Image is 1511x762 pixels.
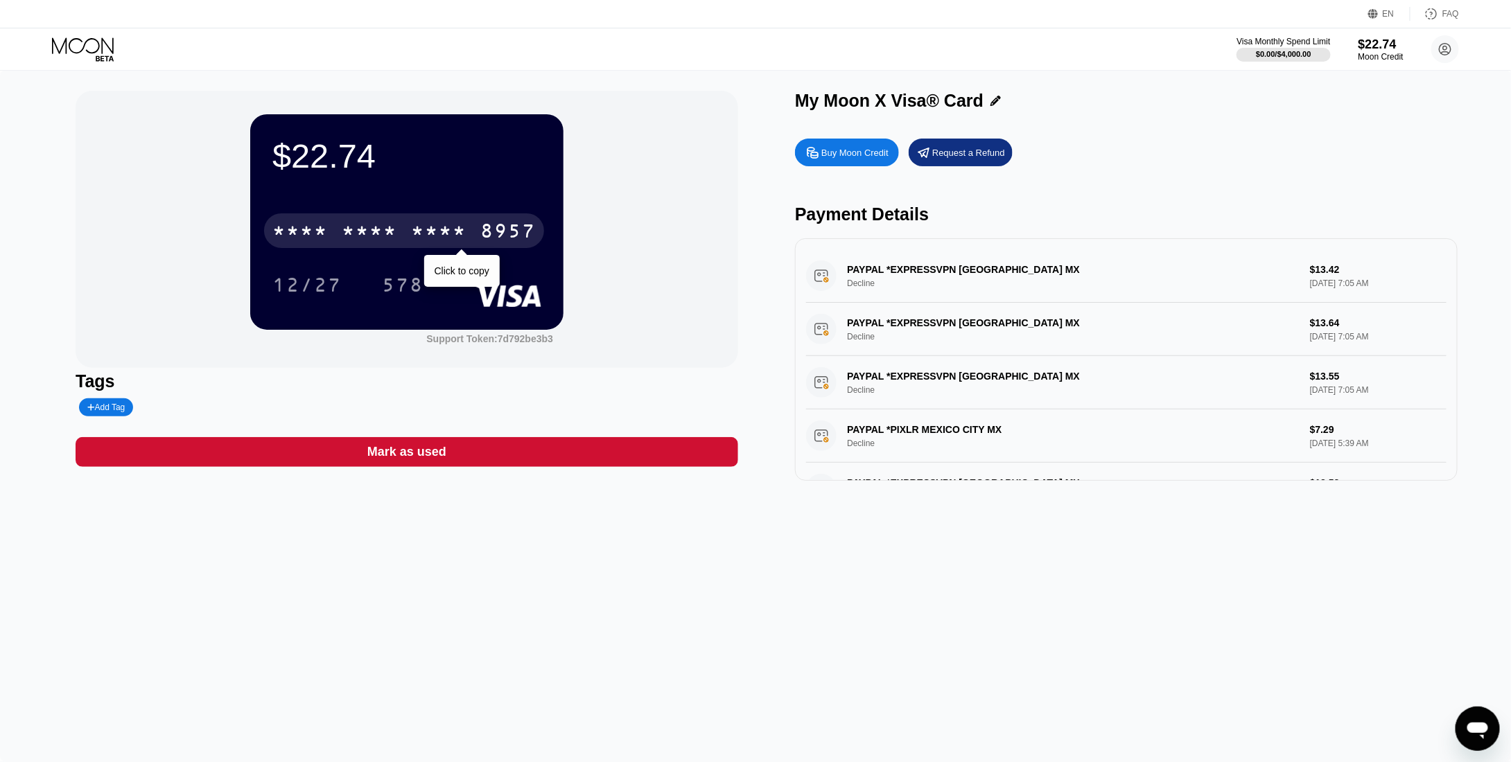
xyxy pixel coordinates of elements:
div: Payment Details [795,204,1458,224]
div: My Moon X Visa® Card [795,91,984,111]
div: Visa Monthly Spend Limit [1237,37,1330,46]
div: FAQ [1442,9,1459,19]
div: Request a Refund [909,139,1013,166]
iframe: Button to launch messaging window [1456,707,1500,751]
div: Add Tag [87,402,125,412]
div: Support Token: 7d792be3b3 [426,333,553,344]
div: 12/27 [262,267,352,302]
div: EN [1383,9,1395,19]
div: $22.74 [272,136,541,175]
div: 578 [382,276,423,298]
div: Request a Refund [932,147,1005,159]
div: 12/27 [272,276,342,298]
div: FAQ [1410,7,1459,21]
div: $22.74Moon Credit [1359,37,1404,62]
div: Tags [76,371,738,391]
div: Buy Moon Credit [795,139,899,166]
div: EN [1368,7,1410,21]
div: Buy Moon Credit [821,147,889,159]
div: Moon Credit [1359,52,1404,62]
div: Mark as used [367,444,446,460]
div: Visa Monthly Spend Limit$0.00/$4,000.00 [1237,37,1330,62]
div: Add Tag [79,398,133,416]
div: $0.00 / $4,000.00 [1256,50,1311,58]
div: $22.74 [1359,37,1404,52]
div: Mark as used [76,437,738,467]
div: Support Token:7d792be3b3 [426,333,553,344]
div: 578 [372,267,434,302]
div: 8957 [480,222,536,244]
div: Click to copy [435,265,489,276]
